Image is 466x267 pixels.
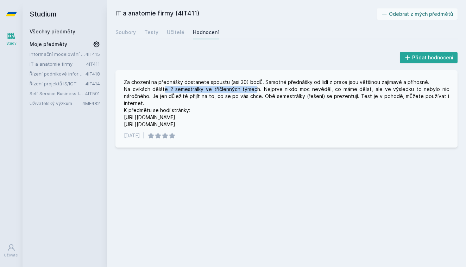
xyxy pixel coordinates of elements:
[86,71,100,77] a: 4IT418
[193,29,219,36] div: Hodnocení
[115,29,136,36] div: Soubory
[30,51,86,58] a: Informační modelování organizací
[1,28,21,50] a: Study
[86,81,100,86] a: 4IT414
[124,132,140,139] div: [DATE]
[30,90,85,97] a: Self Service Business Intelligence
[30,80,86,87] a: Řízení projektů IS/ICT
[167,29,184,36] div: Učitelé
[30,70,86,77] a: Řízení podnikové informatiky
[30,100,82,107] a: Uživatelský výzkum
[30,60,86,67] a: IT a anatomie firmy
[377,8,458,20] button: Odebrat z mých předmětů
[167,25,184,39] a: Učitelé
[124,79,449,128] div: Za chození na přednášky dostanete spoustu (asi 30) bodů. Samotné přednášky od lidí z praxe jsou v...
[144,25,158,39] a: Testy
[30,28,75,34] a: Všechny předměty
[85,91,100,96] a: 4IT501
[86,51,100,57] a: 4IT415
[193,25,219,39] a: Hodnocení
[115,25,136,39] a: Soubory
[400,52,458,63] button: Přidat hodnocení
[143,132,145,139] div: |
[144,29,158,36] div: Testy
[86,61,100,67] a: 4IT411
[4,253,19,258] div: Uživatel
[1,240,21,261] a: Uživatel
[6,41,17,46] div: Study
[30,41,67,48] span: Moje předměty
[115,8,377,20] h2: IT a anatomie firmy (4IT411)
[82,100,100,106] a: 4ME482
